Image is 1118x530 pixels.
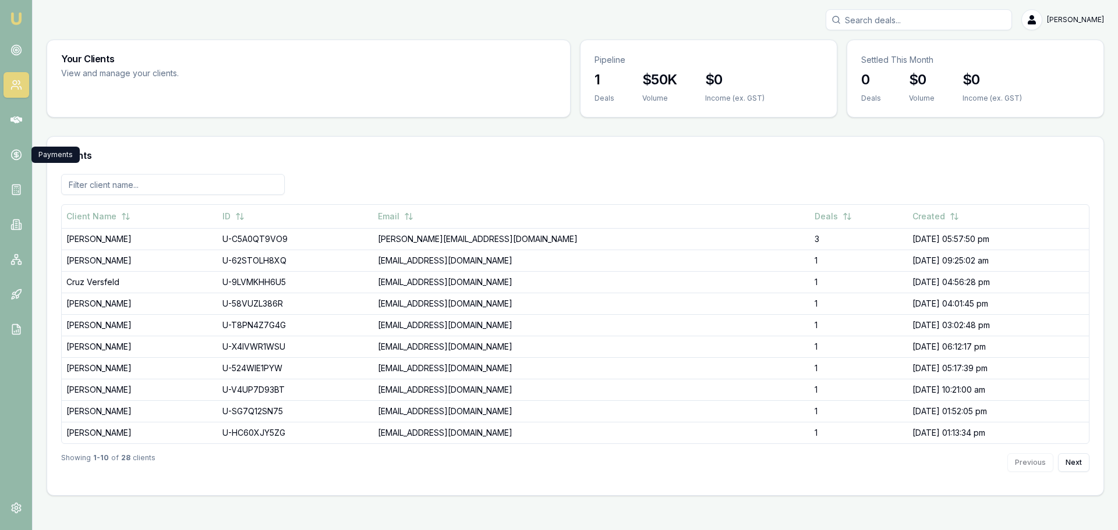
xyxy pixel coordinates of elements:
[62,228,218,250] td: [PERSON_NAME]
[62,400,218,422] td: [PERSON_NAME]
[62,336,218,357] td: [PERSON_NAME]
[861,94,881,103] div: Deals
[595,94,614,103] div: Deals
[912,206,959,227] button: Created
[963,70,1022,89] h3: $0
[642,70,677,89] h3: $50K
[218,357,374,379] td: U-524WIE1PYW
[62,314,218,336] td: [PERSON_NAME]
[373,271,810,293] td: [EMAIL_ADDRESS][DOMAIN_NAME]
[218,422,374,443] td: U-HC60XJY5ZG
[810,250,907,271] td: 1
[62,357,218,379] td: [PERSON_NAME]
[1047,15,1104,24] span: [PERSON_NAME]
[61,174,285,195] input: Filter client name...
[909,70,935,89] h3: $0
[61,54,556,63] h3: Your Clients
[218,336,374,357] td: U-X4IVWR1WSU
[810,228,907,250] td: 3
[595,54,823,66] p: Pipeline
[373,228,810,250] td: [PERSON_NAME][EMAIL_ADDRESS][DOMAIN_NAME]
[62,271,218,293] td: Cruz Versfeld
[826,9,1012,30] input: Search deals
[705,70,765,89] h3: $0
[218,400,374,422] td: U-SG7Q12SN75
[373,293,810,314] td: [EMAIL_ADDRESS][DOMAIN_NAME]
[810,336,907,357] td: 1
[373,400,810,422] td: [EMAIL_ADDRESS][DOMAIN_NAME]
[908,422,1089,443] td: [DATE] 01:13:34 pm
[62,293,218,314] td: [PERSON_NAME]
[9,12,23,26] img: emu-icon-u.png
[121,453,130,472] strong: 28
[373,357,810,379] td: [EMAIL_ADDRESS][DOMAIN_NAME]
[1058,453,1089,472] button: Next
[378,206,413,227] button: Email
[908,228,1089,250] td: [DATE] 05:57:50 pm
[963,94,1022,103] div: Income (ex. GST)
[810,379,907,400] td: 1
[218,293,374,314] td: U-58VUZL386R
[810,400,907,422] td: 1
[705,94,765,103] div: Income (ex. GST)
[218,314,374,336] td: U-T8PN4Z7G4G
[642,94,677,103] div: Volume
[373,250,810,271] td: [EMAIL_ADDRESS][DOMAIN_NAME]
[62,379,218,400] td: [PERSON_NAME]
[373,379,810,400] td: [EMAIL_ADDRESS][DOMAIN_NAME]
[908,400,1089,422] td: [DATE] 01:52:05 pm
[31,147,80,163] div: Payments
[908,250,1089,271] td: [DATE] 09:25:02 am
[62,250,218,271] td: [PERSON_NAME]
[909,94,935,103] div: Volume
[61,453,155,472] div: Showing of clients
[373,336,810,357] td: [EMAIL_ADDRESS][DOMAIN_NAME]
[810,314,907,336] td: 1
[218,271,374,293] td: U-9LVMKHH6U5
[815,206,852,227] button: Deals
[373,314,810,336] td: [EMAIL_ADDRESS][DOMAIN_NAME]
[861,70,881,89] h3: 0
[66,206,130,227] button: Client Name
[218,379,374,400] td: U-V4UP7D93BT
[218,250,374,271] td: U-62STOLH8XQ
[61,67,359,80] p: View and manage your clients.
[810,357,907,379] td: 1
[810,271,907,293] td: 1
[222,206,245,227] button: ID
[908,379,1089,400] td: [DATE] 10:21:00 am
[861,54,1089,66] p: Settled This Month
[595,70,614,89] h3: 1
[908,293,1089,314] td: [DATE] 04:01:45 pm
[373,422,810,443] td: [EMAIL_ADDRESS][DOMAIN_NAME]
[908,271,1089,293] td: [DATE] 04:56:28 pm
[908,357,1089,379] td: [DATE] 05:17:39 pm
[93,453,109,472] strong: 1 - 10
[62,422,218,443] td: [PERSON_NAME]
[61,151,1089,160] h3: Clients
[810,422,907,443] td: 1
[810,293,907,314] td: 1
[908,336,1089,357] td: [DATE] 06:12:17 pm
[908,314,1089,336] td: [DATE] 03:02:48 pm
[218,228,374,250] td: U-C5A0QT9VO9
